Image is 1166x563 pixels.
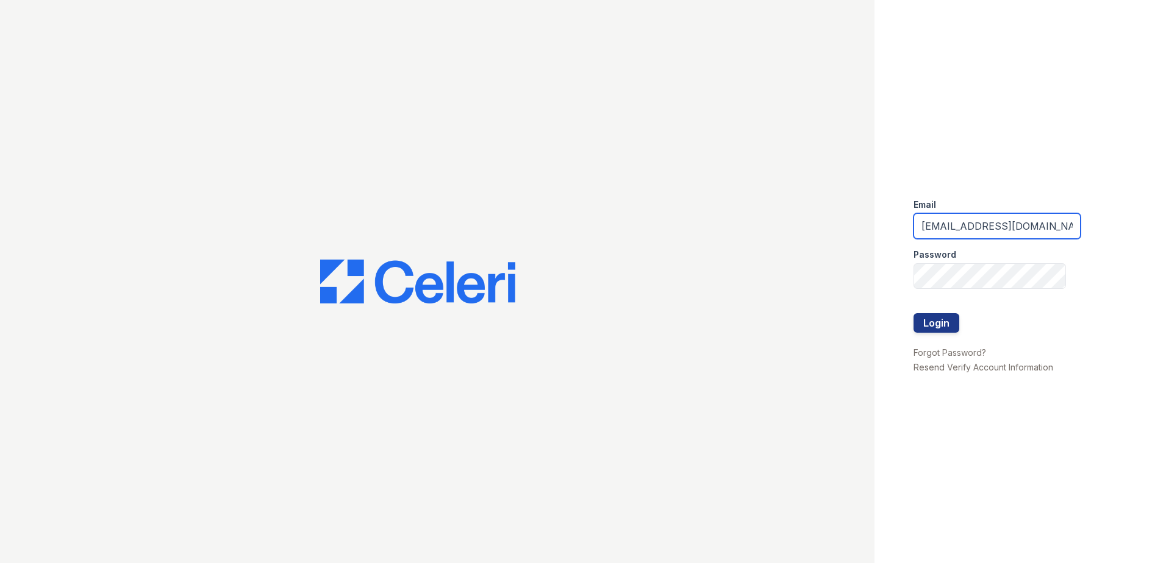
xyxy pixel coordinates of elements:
[914,313,959,333] button: Login
[914,347,986,358] a: Forgot Password?
[914,362,1053,372] a: Resend Verify Account Information
[914,199,936,211] label: Email
[320,260,515,303] img: CE_Logo_Blue-a8612792a0a2168367f1c8372b55b34899dd931a85d93a1a3d3e32e68fde9ad4.png
[914,249,956,261] label: Password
